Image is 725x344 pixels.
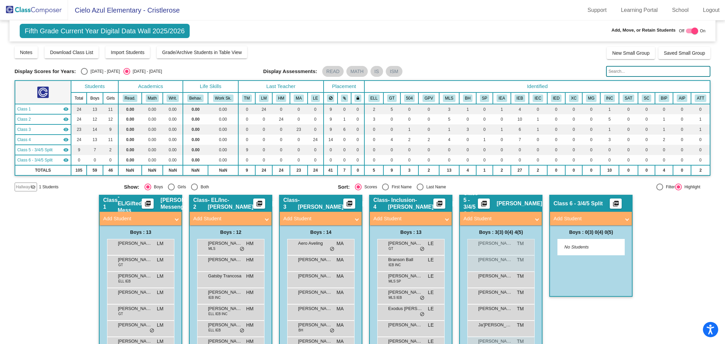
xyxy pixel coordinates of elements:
[511,104,529,114] td: 4
[103,145,118,155] td: 2
[324,145,338,155] td: 0
[383,114,400,124] td: 0
[586,94,597,102] button: MG
[255,114,272,124] td: 0
[569,94,579,102] button: XC
[642,94,651,102] button: SC
[373,215,440,223] mat-panel-title: Add Student
[439,135,460,145] td: 4
[493,92,511,104] th: IEP - A
[582,92,600,104] th: Multi - Grade
[118,145,142,155] td: 0.00
[582,124,600,135] td: 0
[460,212,542,225] mat-expansion-panel-header: Add Student
[17,137,31,143] span: Class 4
[386,66,402,77] mat-chip: ISM
[476,104,493,114] td: 0
[15,124,71,135] td: Marcelo Amaya - Amaya
[400,135,419,145] td: 2
[677,94,687,102] button: AIP
[547,114,566,124] td: 0
[144,200,152,210] mat-icon: picture_as_pdf
[15,145,71,155] td: Tiffany Mackey - No Class Name
[418,92,439,104] th: Good Parent Volunteer
[547,135,566,145] td: 0
[604,94,615,102] button: INC
[103,124,118,135] td: 9
[529,104,547,114] td: 0
[404,94,415,102] button: 504
[582,135,600,145] td: 0
[255,200,263,210] mat-icon: picture_as_pdf
[253,199,265,209] button: Print Students Details
[655,114,673,124] td: 1
[193,215,260,223] mat-panel-title: Add Student
[308,104,324,114] td: 0
[565,92,582,104] th: Cross Categorical
[183,81,238,92] th: Life Skills
[324,135,338,145] td: 14
[118,114,142,124] td: 0.00
[529,145,547,155] td: 0
[15,104,71,114] td: Liese Messenger - EL/Gifted Mess
[272,145,290,155] td: 0
[259,94,269,102] button: LM
[17,116,31,122] span: Class 2
[343,199,355,209] button: Print Students Details
[493,104,511,114] td: 1
[368,94,380,102] button: ELL
[463,215,530,223] mat-panel-title: Add Student
[679,28,685,34] span: Off
[324,104,338,114] td: 9
[370,66,383,77] mat-chip: IS
[351,135,364,145] td: 0
[308,114,324,124] td: 0
[183,135,208,145] td: 0.00
[118,124,142,135] td: 0.00
[163,145,183,155] td: 0.00
[338,135,351,145] td: 0
[118,81,183,92] th: Academics
[238,114,255,124] td: 0
[208,104,238,114] td: 0.00
[208,114,238,124] td: 0.00
[697,5,725,16] a: Logout
[290,145,307,155] td: 0
[439,124,460,135] td: 1
[280,212,362,225] mat-expansion-panel-header: Add Student
[565,114,582,124] td: 0
[550,212,632,225] mat-expansion-panel-header: Add Student
[480,200,488,210] mat-icon: picture_as_pdf
[493,145,511,155] td: 0
[659,94,669,102] button: BIP
[459,92,476,104] th: Frequent Redirection
[664,50,705,56] span: Saved Small Group
[111,50,144,55] span: Import Students
[290,92,307,104] th: Marcelo Amaya
[272,92,290,104] th: Hope Morey
[691,114,710,124] td: 1
[190,212,272,225] mat-expansion-panel-header: Add Student
[691,135,710,145] td: 0
[87,104,103,114] td: 13
[600,135,619,145] td: 3
[547,124,566,135] td: 0
[162,50,242,55] span: Grade/Archive Students in Table View
[529,92,547,104] th: IEP - C
[480,94,489,102] button: SP
[87,92,103,104] th: Boys
[81,68,162,75] mat-radio-group: Select an option
[255,145,272,155] td: 0
[163,124,183,135] td: 0.00
[364,92,383,104] th: English Language Learner
[157,46,247,58] button: Grade/Archive Students in Table View
[322,66,344,77] mat-chip: READ
[290,135,307,145] td: 0
[338,104,351,114] td: 0
[476,124,493,135] td: 0
[553,215,620,223] mat-panel-title: Add Student
[255,104,272,114] td: 24
[370,212,452,225] mat-expansion-panel-header: Add Student
[511,124,529,135] td: 6
[364,81,710,92] th: Identified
